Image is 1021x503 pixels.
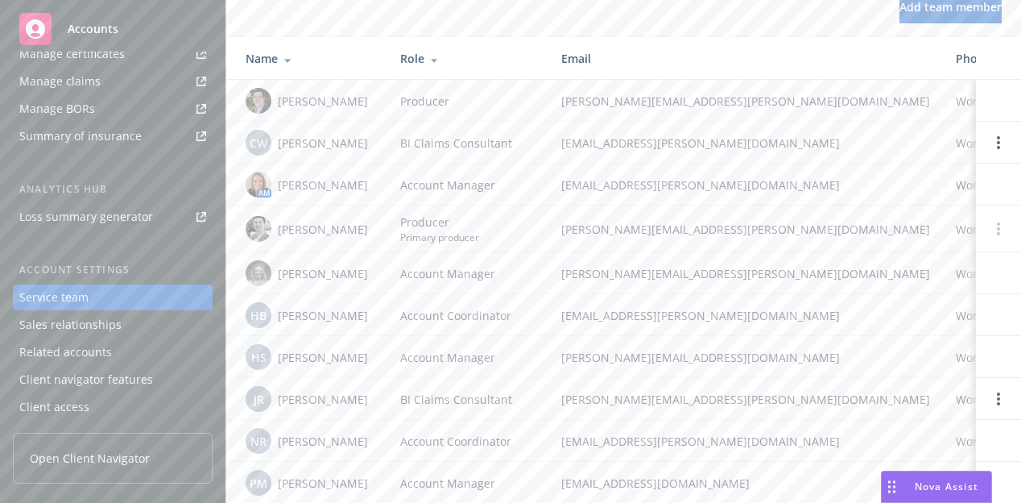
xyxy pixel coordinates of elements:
div: Sales relationships [19,312,122,338]
span: Account Manager [400,265,495,282]
span: [PERSON_NAME] [278,307,368,324]
div: Manage certificates [19,41,125,67]
span: CW [250,135,267,152]
span: JR [254,391,264,408]
span: [PERSON_NAME] [278,349,368,366]
span: HB [250,307,267,324]
div: Loss summary generator [19,204,153,230]
span: PM [250,475,267,492]
span: [PERSON_NAME] [278,433,368,450]
span: Nova Assist [915,480,978,493]
span: [PERSON_NAME][EMAIL_ADDRESS][PERSON_NAME][DOMAIN_NAME] [561,221,930,238]
span: Producer [400,214,479,231]
a: Manage certificates [13,41,213,67]
div: Account settings [13,262,213,278]
div: Related accounts [19,339,112,365]
a: Sales relationships [13,312,213,338]
a: Related accounts [13,339,213,365]
span: [EMAIL_ADDRESS][PERSON_NAME][DOMAIN_NAME] [561,307,930,324]
span: Account Manager [400,177,495,193]
span: [PERSON_NAME] [278,391,368,408]
span: Account Manager [400,475,495,492]
span: Account Coordinator [400,433,511,450]
span: [PERSON_NAME][EMAIL_ADDRESS][PERSON_NAME][DOMAIN_NAME] [561,391,930,408]
div: Name [246,50,374,67]
span: NR [250,433,267,450]
a: Manage claims [13,69,213,94]
button: Nova Assist [881,471,992,503]
div: Manage BORs [19,96,95,122]
span: [EMAIL_ADDRESS][PERSON_NAME][DOMAIN_NAME] [561,433,930,450]
span: [PERSON_NAME][EMAIL_ADDRESS][PERSON_NAME][DOMAIN_NAME] [561,93,930,110]
div: Analytics hub [13,181,213,197]
a: Manage BORs [13,96,213,122]
span: [PERSON_NAME] [278,265,368,282]
span: [PERSON_NAME][EMAIL_ADDRESS][DOMAIN_NAME] [561,349,930,366]
a: Loss summary generator [13,204,213,230]
span: Account Coordinator [400,307,511,324]
span: [PERSON_NAME] [278,135,368,152]
a: Client navigator features [13,367,213,393]
a: Open options [989,389,1008,409]
div: Email [561,50,930,67]
a: Client access [13,394,213,420]
div: Role [400,50,535,67]
span: [PERSON_NAME] [278,221,368,238]
div: Client access [19,394,89,420]
img: photo [246,260,271,286]
span: [PERSON_NAME] [278,93,368,110]
span: Open Client Navigator [30,450,150,467]
span: Accounts [68,23,118,35]
div: Summary of insurance [19,123,142,149]
img: photo [246,216,271,242]
span: BI Claims Consultant [400,391,512,408]
span: Account Manager [400,349,495,366]
div: Manage claims [19,69,101,94]
a: Service team [13,285,213,310]
span: HS [251,349,267,366]
span: [PERSON_NAME][EMAIL_ADDRESS][PERSON_NAME][DOMAIN_NAME] [561,265,930,282]
img: photo [246,88,271,114]
span: [PERSON_NAME] [278,475,368,492]
span: Primary producer [400,231,479,244]
a: Open options [989,133,1008,152]
div: Client navigator features [19,367,153,393]
span: [EMAIL_ADDRESS][PERSON_NAME][DOMAIN_NAME] [561,177,930,193]
span: [EMAIL_ADDRESS][PERSON_NAME][DOMAIN_NAME] [561,135,930,152]
img: photo [246,172,271,197]
a: Accounts [13,6,213,52]
span: BI Claims Consultant [400,135,512,152]
a: Summary of insurance [13,123,213,149]
span: [EMAIL_ADDRESS][DOMAIN_NAME] [561,475,930,492]
span: [PERSON_NAME] [278,177,368,193]
div: Service team [19,285,89,310]
div: Drag to move [882,472,902,502]
span: Producer [400,93,449,110]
